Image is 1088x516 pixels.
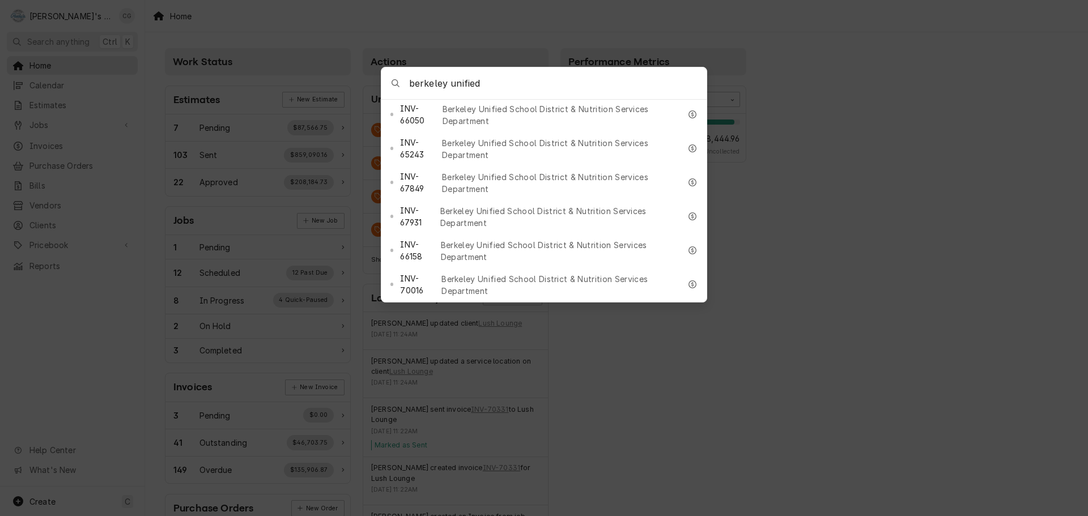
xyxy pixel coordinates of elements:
span: INV-65243 [400,137,440,160]
span: Berkeley Unified School District & Nutrition Services Department [443,103,681,127]
span: Berkeley Unified School District & Nutrition Services Department [442,171,681,195]
span: INV-67931 [400,204,437,228]
span: Berkeley Unified School District & Nutrition Services Department [440,205,681,229]
div: Global Command Menu [381,67,707,302]
span: Berkeley Unified School District & Nutrition Services Department [441,239,681,263]
span: Berkeley Unified School District & Nutrition Services Department [442,137,681,161]
span: INV-67849 [400,170,440,194]
input: Search anything [409,67,707,99]
span: INV-66050 [400,103,440,126]
span: Berkeley Unified School District & Nutrition Services Department [441,273,681,297]
span: INV-66158 [400,238,438,262]
span: INV-70016 [400,272,439,296]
